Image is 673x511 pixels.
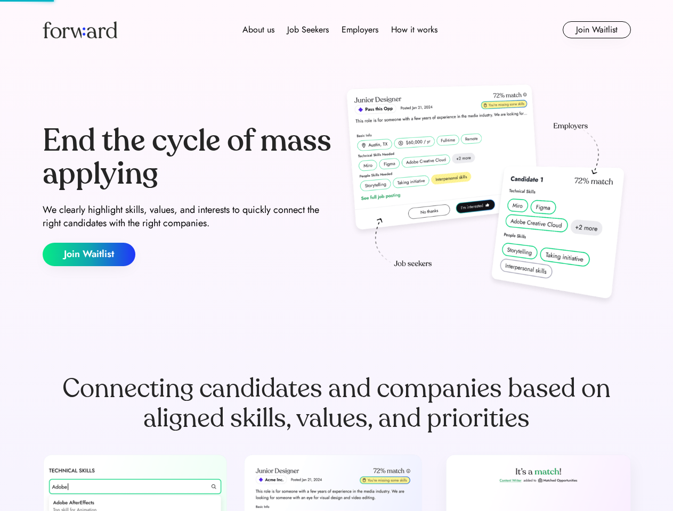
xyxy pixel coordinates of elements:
div: How it works [391,23,437,36]
img: hero-image.png [341,81,631,310]
div: Connecting candidates and companies based on aligned skills, values, and priorities [43,374,631,433]
div: Job Seekers [287,23,329,36]
button: Join Waitlist [43,243,135,266]
div: End the cycle of mass applying [43,125,333,190]
div: We clearly highlight skills, values, and interests to quickly connect the right candidates with t... [43,203,333,230]
div: Employers [342,23,378,36]
div: About us [242,23,274,36]
button: Join Waitlist [563,21,631,38]
img: Forward logo [43,21,117,38]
